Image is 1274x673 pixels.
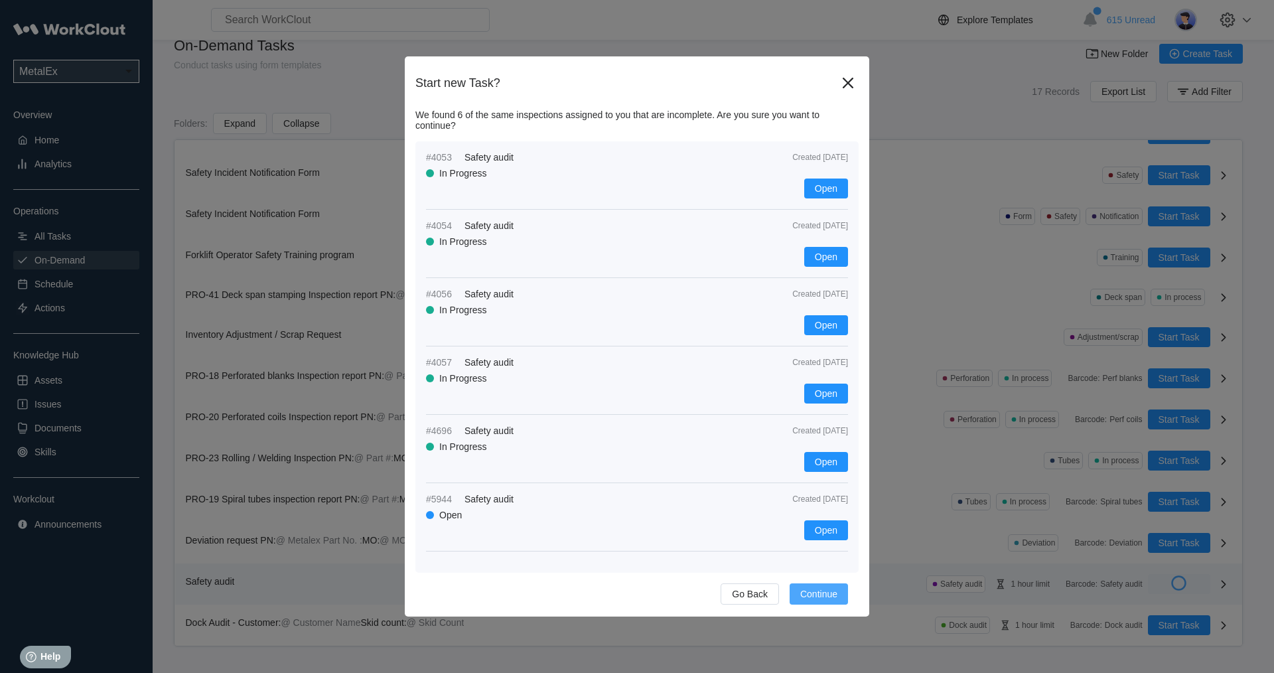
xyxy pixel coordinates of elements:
div: In Progress [439,441,487,452]
span: #4054 [426,220,459,231]
span: Safety audit [464,289,514,299]
div: Created [DATE] [762,426,848,435]
span: #4696 [426,425,459,436]
span: Open [815,389,837,398]
span: Open [815,526,837,535]
span: Safety audit [464,220,514,231]
div: Created [DATE] [762,153,848,162]
span: #4053 [426,152,459,163]
button: Continue [790,583,848,605]
div: In Progress [439,168,487,179]
div: Created [DATE] [762,358,848,367]
span: Safety audit [464,357,514,368]
span: #4056 [426,289,459,299]
span: Go Back [732,589,768,599]
span: Safety audit [464,494,514,504]
span: Open [815,184,837,193]
span: #4057 [426,357,459,368]
span: Safety audit [464,425,514,436]
div: Created [DATE] [762,289,848,299]
div: In Progress [439,305,487,315]
span: Continue [800,589,837,599]
span: Safety audit [464,152,514,163]
div: In Progress [439,373,487,384]
span: #5944 [426,494,459,504]
button: Go Back [721,583,779,605]
div: Start new Task? [415,76,837,90]
button: Open [804,315,848,335]
button: Open [804,452,848,472]
button: Open [804,520,848,540]
span: Open [815,321,837,330]
button: Open [804,384,848,404]
span: Open [815,457,837,467]
span: Open [815,252,837,262]
div: We found 6 of the same inspections assigned to you that are incomplete. Are you sure you want to ... [415,110,859,131]
div: Open [439,510,479,520]
button: Open [804,179,848,198]
div: Created [DATE] [762,221,848,230]
div: Created [DATE] [762,494,848,504]
button: Open [804,247,848,267]
div: In Progress [439,236,487,247]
